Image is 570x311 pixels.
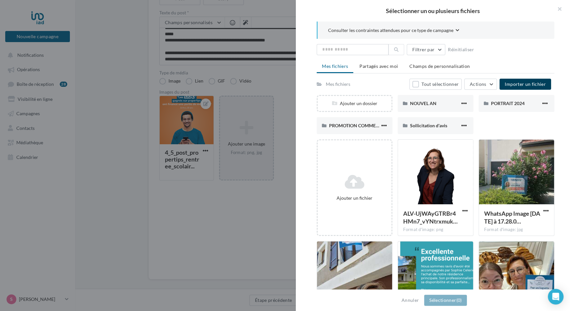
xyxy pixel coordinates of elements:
div: Format d'image: jpg [484,227,549,233]
div: Ajouter un fichier [320,195,389,201]
button: Actions [464,79,497,90]
span: Importer un fichier [505,81,546,87]
span: ALV-UjWAyGTRBr4HMn7_vYNtrxmukKosEHi8yuE8gTiwIOal_mGrXRid [403,210,458,225]
span: Sollicitation d'avis [410,123,447,128]
div: Format d'image: png [403,227,468,233]
button: Sélectionner(0) [424,295,467,306]
button: Tout sélectionner [409,79,462,90]
button: Filtrer par [407,44,445,55]
span: Partagés avec moi [359,63,398,69]
span: PORTRAIT 2024 [491,101,525,106]
span: Consulter les contraintes attendues pour ce type de campagne [328,27,453,34]
div: Ajouter un dossier [318,100,391,107]
div: Mes fichiers [326,81,350,87]
h2: Sélectionner un ou plusieurs fichiers [306,8,560,14]
span: Mes fichiers [322,63,348,69]
button: Annuler [399,296,421,304]
button: Importer un fichier [499,79,551,90]
span: PROMOTION COMMERCIALE [329,123,391,128]
span: Actions [470,81,486,87]
button: Consulter les contraintes attendues pour ce type de campagne [328,27,459,35]
span: NOUVEL AN [410,101,436,106]
span: (0) [456,297,462,303]
button: Réinitialiser [445,46,477,54]
span: WhatsApp Image 2025-07-16 à 17.28.08_7befa41f [484,210,540,225]
span: Champs de personnalisation [409,63,470,69]
div: Open Intercom Messenger [548,289,563,304]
